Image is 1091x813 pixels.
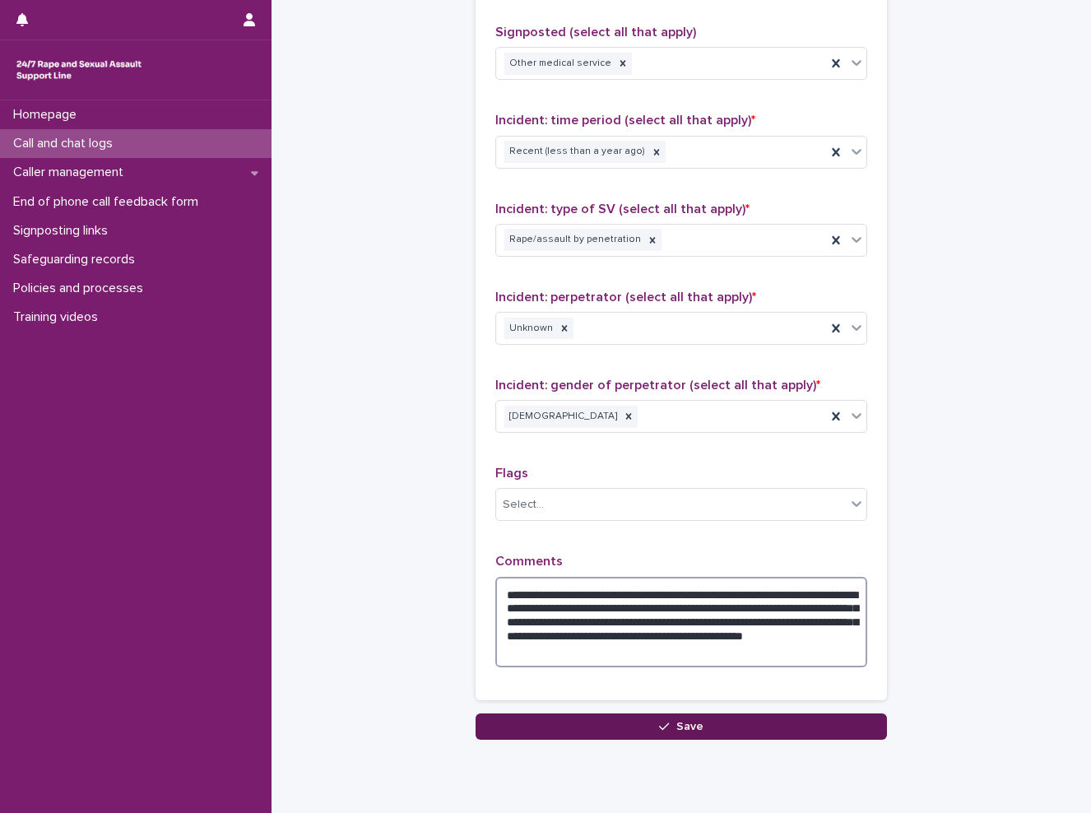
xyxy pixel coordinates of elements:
span: Incident: perpetrator (select all that apply) [495,290,756,304]
div: Select... [503,496,544,513]
span: Incident: time period (select all that apply) [495,114,755,127]
img: rhQMoQhaT3yELyF149Cw [13,53,145,86]
button: Save [476,713,887,740]
p: Call and chat logs [7,136,126,151]
p: Homepage [7,107,90,123]
p: End of phone call feedback form [7,194,211,210]
span: Signposted (select all that apply) [495,26,696,39]
span: Incident: type of SV (select all that apply) [495,202,750,216]
span: Flags [495,467,528,480]
div: Unknown [504,318,555,340]
div: [DEMOGRAPHIC_DATA] [504,406,620,428]
p: Safeguarding records [7,252,148,267]
div: Recent (less than a year ago) [504,141,648,163]
span: Incident: gender of perpetrator (select all that apply) [495,379,820,392]
p: Training videos [7,309,111,325]
p: Signposting links [7,223,121,239]
p: Policies and processes [7,281,156,296]
span: Save [676,721,703,732]
span: Comments [495,555,563,568]
div: Other medical service [504,53,614,75]
div: Rape/assault by penetration [504,229,643,251]
p: Caller management [7,165,137,180]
